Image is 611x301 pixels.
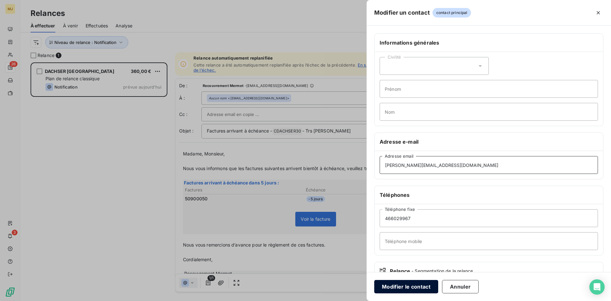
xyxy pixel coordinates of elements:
[380,103,598,121] input: placeholder
[374,280,438,293] button: Modifier le contact
[380,80,598,98] input: placeholder
[589,279,605,295] div: Open Intercom Messenger
[411,268,473,274] span: - Segmentation de la relance
[380,209,598,227] input: placeholder
[380,156,598,174] input: placeholder
[380,232,598,250] input: placeholder
[380,267,598,275] div: Relance
[380,191,598,199] h6: Téléphones
[432,8,471,18] span: contact principal
[380,138,598,146] h6: Adresse e-mail
[380,39,598,47] h6: Informations générales
[374,8,430,17] h5: Modifier un contact
[442,280,479,293] button: Annuler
